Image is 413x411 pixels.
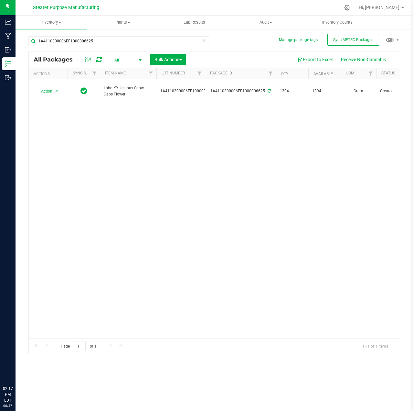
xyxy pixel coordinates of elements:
span: Action [35,87,53,96]
input: Search Package ID, Item Name, SKU, Lot or Part Number... [28,36,209,46]
span: Lab Results [175,19,214,25]
span: Plants [87,19,158,25]
button: Receive Non-Cannabis [337,54,390,65]
span: Greater Purpose Manufacturing [33,5,99,10]
span: Lobo KY Jealous Snow Caps Flower [104,85,153,97]
a: Qty [281,72,288,76]
a: Lot Number [162,71,185,75]
input: 1 [74,341,86,351]
span: Clear [202,36,206,45]
span: Sync from Compliance System [267,89,271,93]
a: Audit [230,16,302,29]
inline-svg: Analytics [5,19,11,25]
inline-svg: Inbound [5,47,11,53]
span: 1A4110300006EF1000006625 [160,88,215,94]
span: Inventory [16,19,87,25]
p: 08/27 [3,403,13,408]
span: 1394 [312,88,337,94]
span: select [53,87,61,96]
span: Sync METRC Packages [333,38,373,42]
button: Bulk Actions [150,54,186,65]
span: 1 - 1 of 1 items [357,341,393,351]
inline-svg: Outbound [5,74,11,81]
a: Filter [265,68,276,79]
a: Lab Results [159,16,230,29]
a: Filter [365,68,376,79]
span: Hi, [PERSON_NAME]! [359,5,401,10]
span: Inventory Counts [313,19,361,25]
button: Manage package tags [279,37,318,43]
div: Actions [34,72,65,76]
span: Audit [230,19,301,25]
a: Status [381,71,395,75]
span: Created [380,88,408,94]
p: 02:17 PM EDT [3,386,13,403]
a: Filter [146,68,156,79]
span: Gram [344,88,372,94]
span: Page of 1 [55,341,102,351]
span: In Sync [80,86,87,95]
a: UOM [346,71,354,75]
button: Export to Excel [293,54,337,65]
span: All Packages [34,56,79,63]
a: Filter [89,68,100,79]
a: Item Name [105,71,126,75]
div: 1A4110300006EF1000006625 [204,88,277,94]
a: Available [313,72,333,76]
div: Manage settings [343,5,351,11]
a: Inventory Counts [302,16,373,29]
span: 1394 [280,88,304,94]
a: Plants [87,16,158,29]
button: Sync METRC Packages [327,34,379,46]
a: Inventory [16,16,87,29]
a: Sync Status [73,71,98,75]
inline-svg: Manufacturing [5,33,11,39]
inline-svg: Inventory [5,61,11,67]
span: Bulk Actions [154,57,182,62]
a: Package ID [210,71,232,75]
iframe: Resource center [6,359,26,379]
a: Filter [194,68,205,79]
